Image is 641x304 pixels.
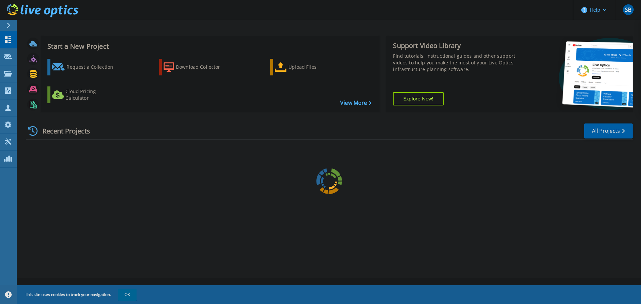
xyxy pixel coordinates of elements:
[393,41,518,50] div: Support Video Library
[176,60,229,74] div: Download Collector
[66,60,120,74] div: Request a Collection
[584,123,633,138] a: All Projects
[26,123,99,139] div: Recent Projects
[118,289,137,301] button: OK
[159,59,233,75] a: Download Collector
[270,59,345,75] a: Upload Files
[18,289,137,301] span: This site uses cookies to track your navigation.
[393,53,518,73] div: Find tutorials, instructional guides and other support videos to help you make the most of your L...
[288,60,342,74] div: Upload Files
[393,92,444,105] a: Explore Now!
[47,59,122,75] a: Request a Collection
[625,7,631,12] span: SB
[47,86,122,103] a: Cloud Pricing Calculator
[340,100,371,106] a: View More
[47,43,371,50] h3: Start a New Project
[65,88,119,101] div: Cloud Pricing Calculator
